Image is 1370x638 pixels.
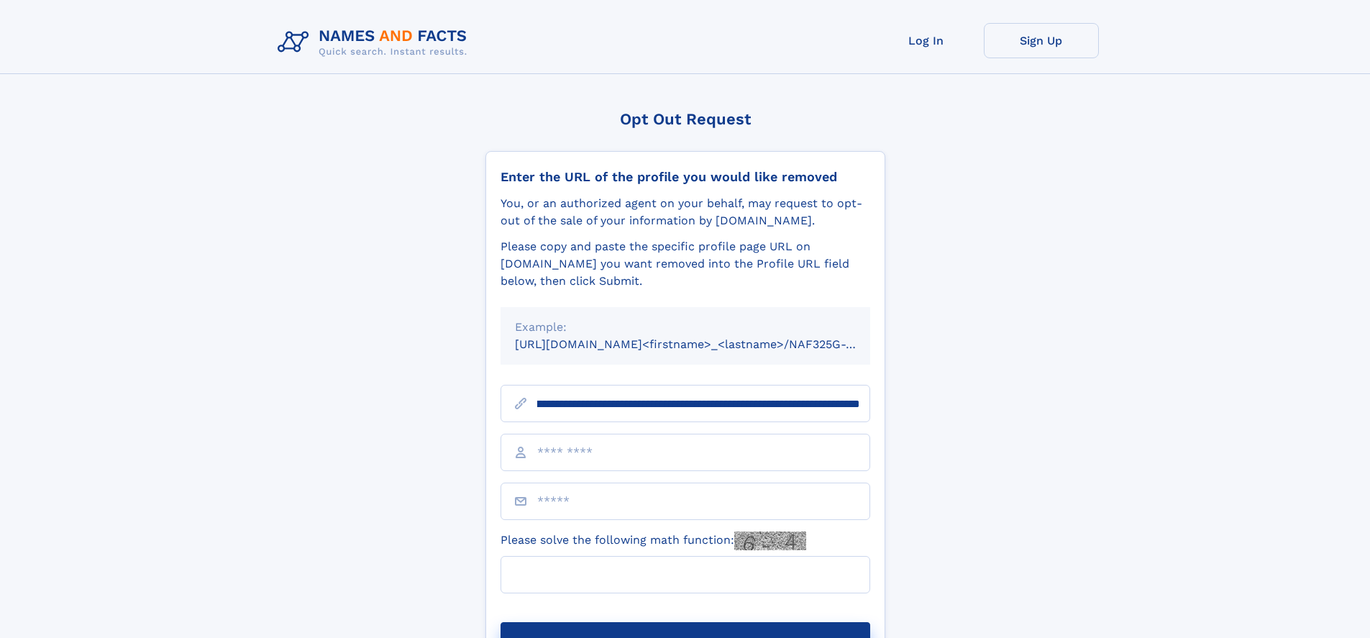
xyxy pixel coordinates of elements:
[501,195,870,229] div: You, or an authorized agent on your behalf, may request to opt-out of the sale of your informatio...
[984,23,1099,58] a: Sign Up
[501,169,870,185] div: Enter the URL of the profile you would like removed
[515,337,898,351] small: [URL][DOMAIN_NAME]<firstname>_<lastname>/NAF325G-xxxxxxxx
[515,319,856,336] div: Example:
[501,238,870,290] div: Please copy and paste the specific profile page URL on [DOMAIN_NAME] you want removed into the Pr...
[272,23,479,62] img: Logo Names and Facts
[869,23,984,58] a: Log In
[485,110,885,128] div: Opt Out Request
[501,532,806,550] label: Please solve the following math function:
